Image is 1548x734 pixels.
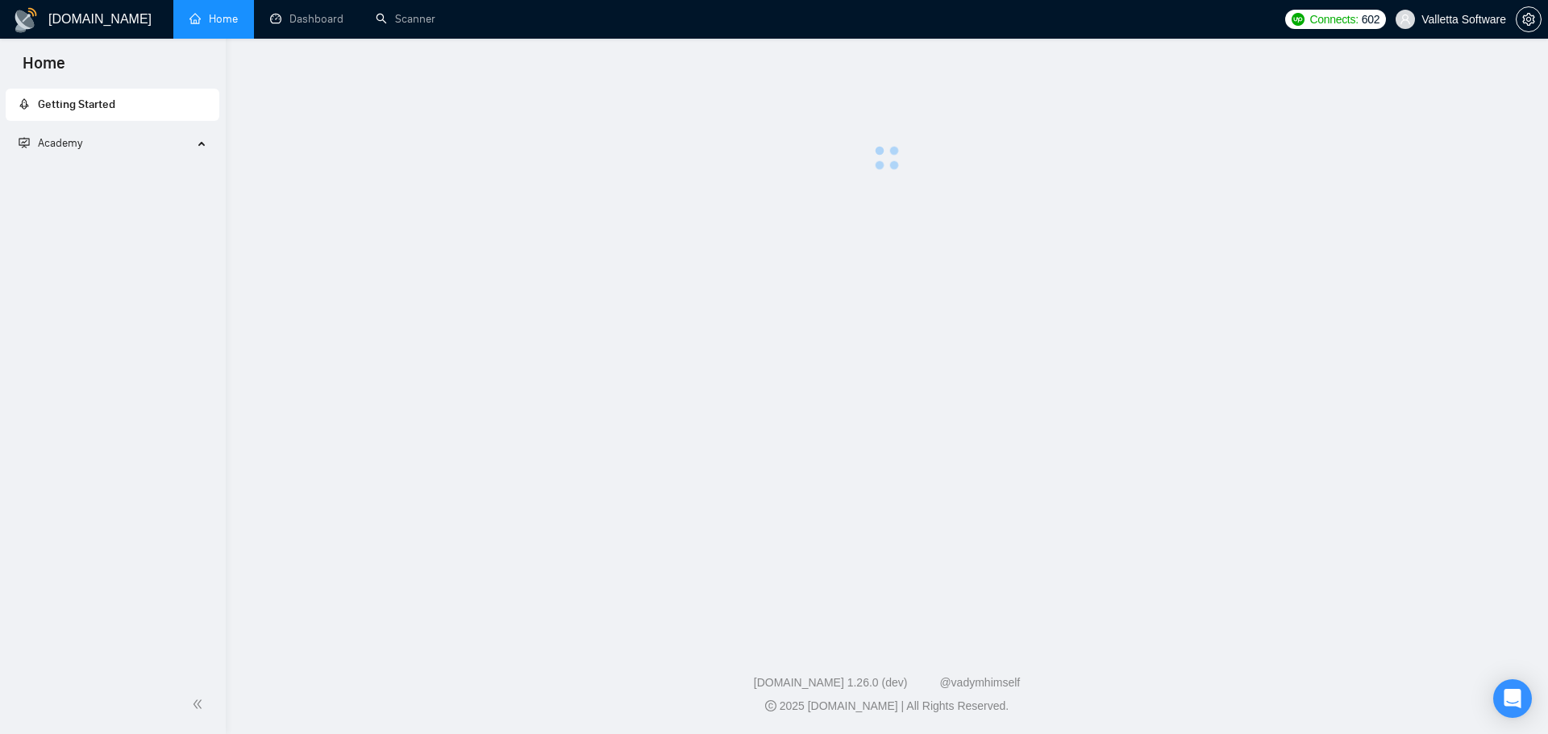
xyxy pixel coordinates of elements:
[19,137,30,148] span: fund-projection-screen
[754,676,908,689] a: [DOMAIN_NAME] 1.26.0 (dev)
[1517,13,1541,26] span: setting
[19,98,30,110] span: rocket
[13,7,39,33] img: logo
[10,52,78,85] span: Home
[192,696,208,712] span: double-left
[239,698,1535,715] div: 2025 [DOMAIN_NAME] | All Rights Reserved.
[376,12,435,26] a: searchScanner
[189,12,238,26] a: homeHome
[939,676,1020,689] a: @vadymhimself
[1516,13,1542,26] a: setting
[6,89,219,121] li: Getting Started
[19,136,82,150] span: Academy
[765,700,776,711] span: copyright
[1516,6,1542,32] button: setting
[1493,679,1532,718] div: Open Intercom Messenger
[1400,14,1411,25] span: user
[38,97,115,111] span: Getting Started
[1362,10,1379,28] span: 602
[1292,13,1305,26] img: upwork-logo.png
[38,136,82,150] span: Academy
[270,12,343,26] a: dashboardDashboard
[1309,10,1358,28] span: Connects:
